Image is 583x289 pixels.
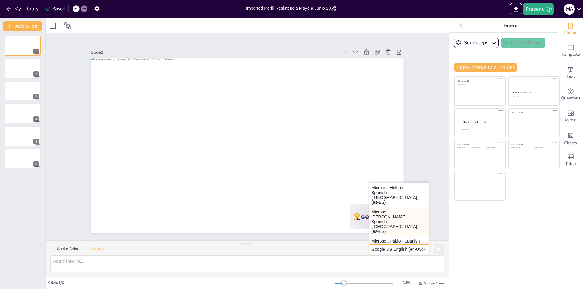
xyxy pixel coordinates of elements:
[523,3,554,15] button: Present
[564,29,578,36] span: Theme
[458,143,501,146] div: Click to add title
[458,84,501,85] div: Click to add text
[558,106,583,127] div: Add images, graphics, shapes or video
[487,147,501,149] div: Click to add text
[5,126,41,146] div: 5
[33,94,39,99] div: 3
[369,236,429,256] button: Microsoft Pablo - Spanish ([GEOGRAPHIC_DATA]) (es-ES)
[33,161,39,167] div: 6
[510,3,522,15] button: Export to PowerPoint
[33,139,39,144] div: 5
[513,91,554,94] div: Click to add title
[50,247,85,253] button: Speaker Notes
[454,63,517,72] button: Apply theme to all slides
[566,73,575,80] span: Text
[558,84,583,106] div: Get real-time input from your audience
[564,3,575,15] button: m a
[472,147,486,149] div: Click to add text
[558,18,583,40] div: Change the overall theme
[458,80,501,82] div: Click to add title
[5,58,41,78] div: 2
[564,140,577,146] span: Charts
[512,143,555,146] div: Click to add title
[512,112,555,114] div: Click to add title
[369,207,429,236] button: Microsoft [PERSON_NAME] - Spanish ([GEOGRAPHIC_DATA]) (es-ES)
[424,281,445,286] span: Single View
[565,117,577,123] span: Media
[246,4,331,13] input: Insert title
[33,71,39,77] div: 2
[434,244,444,254] button: Play
[561,51,580,58] span: Template
[5,103,41,123] div: 4
[5,4,41,14] button: My Library
[513,97,554,98] div: Click to add text
[561,95,581,102] span: Questions
[558,149,583,171] div: Add a table
[565,160,576,167] span: Table
[535,147,554,149] div: Click to add text
[454,38,499,48] button: Sendsteps
[558,127,583,149] div: Add charts and graphs
[5,36,41,56] div: 1
[462,129,500,130] div: Click to add body
[5,81,41,101] div: 3
[5,149,41,169] div: 6
[369,183,429,207] button: Microsoft Helena - Spanish ([GEOGRAPHIC_DATA]) (es-ES)
[512,147,531,149] div: Click to add text
[64,22,71,29] span: Position
[458,147,471,149] div: Click to add text
[462,120,500,124] div: Click to add title
[85,247,112,253] button: Transcript
[3,21,42,31] button: Add slide
[399,280,414,286] div: 54 %
[501,38,545,48] button: Create theme
[465,18,552,33] p: Themes
[48,21,58,31] div: Layout
[558,62,583,84] div: Add text boxes
[33,49,39,54] div: 1
[48,280,335,286] div: Slide 1 / 6
[46,6,65,12] div: Saved
[564,4,575,15] div: m a
[33,116,39,122] div: 4
[558,40,583,62] div: Add ready made slides
[369,244,429,254] button: Google US English (en-US)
